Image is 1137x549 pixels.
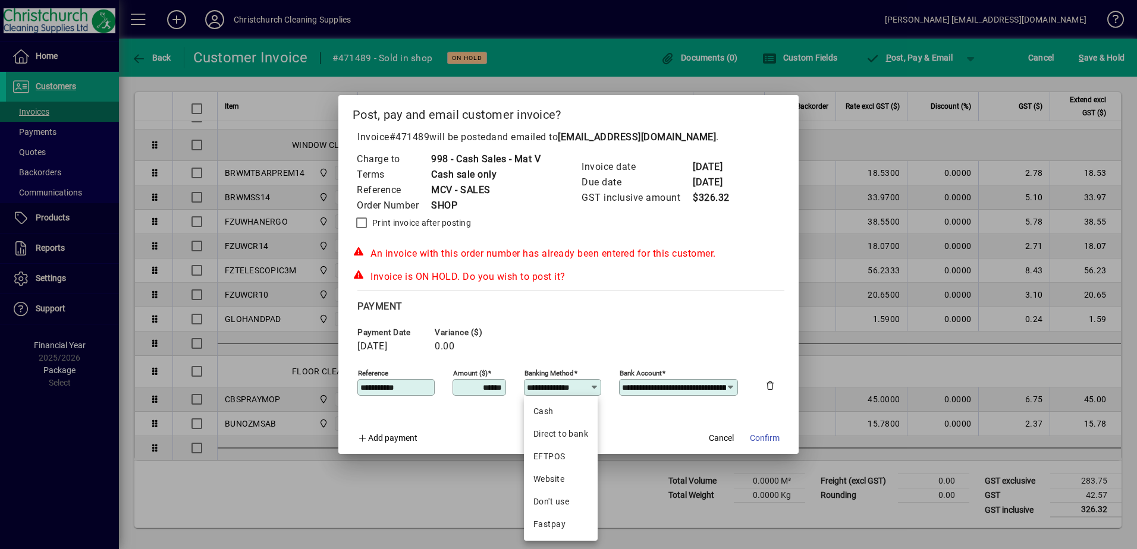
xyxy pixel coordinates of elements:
div: An invoice with this order number has already been entered for this customer. [353,247,784,261]
span: Cancel [709,432,734,444]
td: Reference [356,182,431,198]
mat-option: EFTPOS [524,446,598,468]
mat-option: Cash [524,400,598,423]
span: Payment date [357,328,429,337]
b: [EMAIL_ADDRESS][DOMAIN_NAME] [558,131,716,143]
label: Print invoice after posting [370,217,471,229]
td: Terms [356,167,431,182]
td: $326.32 [692,190,740,206]
mat-option: Fastpay [524,513,598,536]
td: MCV - SALES [431,182,541,198]
div: Invoice is ON HOLD. Do you wish to post it? [353,270,784,284]
span: #471489 [390,131,430,143]
span: 0.00 [435,341,454,352]
td: [DATE] [692,159,740,175]
mat-option: Website [524,468,598,491]
td: Charge to [356,152,431,167]
span: Confirm [750,432,780,444]
span: and emailed to [491,131,716,143]
div: Cash [533,405,588,418]
td: Order Number [356,198,431,213]
td: GST inclusive amount [581,190,692,206]
div: EFTPOS [533,450,588,463]
p: Invoice will be posted . [353,130,784,144]
button: Cancel [702,428,740,449]
mat-label: Banking method [524,368,574,377]
div: Website [533,473,588,485]
mat-label: Amount ($) [453,368,488,377]
td: 998 - Cash Sales - Mat V [431,152,541,167]
span: Payment [357,301,403,312]
mat-label: Reference [358,368,388,377]
td: Due date [581,175,692,190]
mat-option: Don't use [524,491,598,513]
mat-label: Bank Account [620,368,662,377]
div: Don't use [533,496,588,508]
td: SHOP [431,198,541,213]
h2: Post, pay and email customer invoice? [338,95,799,130]
span: Variance ($) [435,328,506,337]
div: Direct to bank [533,428,588,440]
td: Cash sale only [431,167,541,182]
mat-option: Direct to bank [524,423,598,446]
span: [DATE] [357,341,387,352]
td: Invoice date [581,159,692,175]
td: [DATE] [692,175,740,190]
button: Confirm [745,428,784,449]
div: Fastpay [533,518,588,531]
span: Add payment [368,433,417,443]
button: Add payment [353,428,422,449]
